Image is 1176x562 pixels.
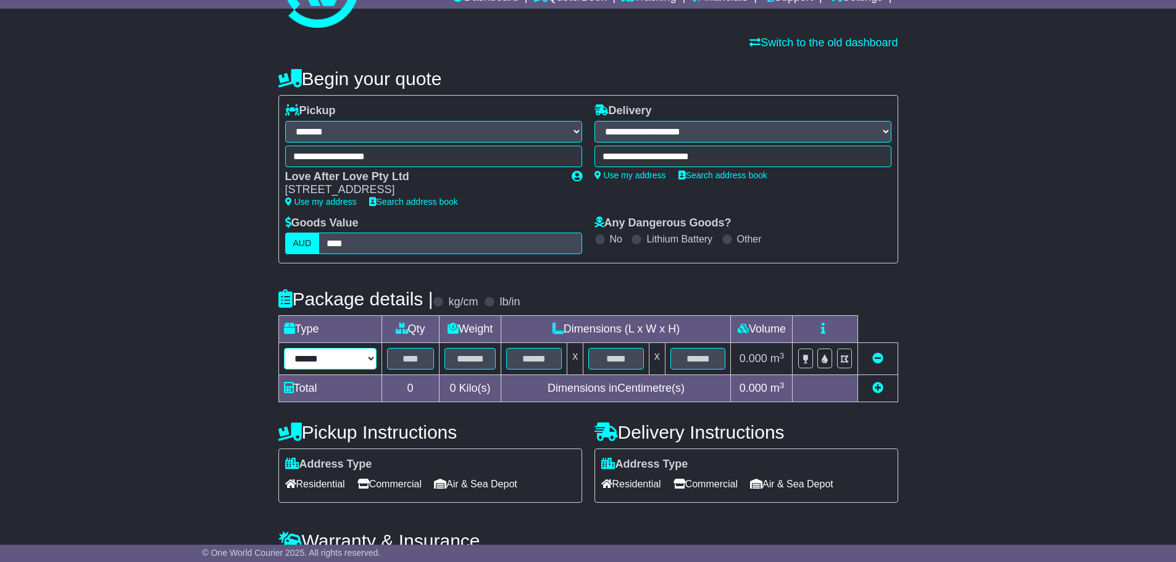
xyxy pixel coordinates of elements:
span: Air & Sea Depot [750,474,833,494]
span: m [770,382,785,394]
a: Use my address [594,170,666,180]
label: Pickup [285,104,336,118]
td: Volume [731,316,793,343]
label: Any Dangerous Goods? [594,217,732,230]
label: AUD [285,233,320,254]
td: Dimensions (L x W x H) [501,316,731,343]
td: Qty [382,316,439,343]
td: Dimensions in Centimetre(s) [501,375,731,402]
h4: Package details | [278,289,433,309]
label: Goods Value [285,217,359,230]
td: Kilo(s) [439,375,501,402]
a: Add new item [872,382,883,394]
h4: Begin your quote [278,68,898,89]
label: Other [737,233,762,245]
a: Use my address [285,197,357,207]
span: 0 [449,382,456,394]
label: Address Type [285,458,372,471]
label: Delivery [594,104,652,118]
span: © One World Courier 2025. All rights reserved. [202,548,381,558]
td: 0 [382,375,439,402]
sup: 3 [780,351,785,360]
td: x [567,343,583,375]
td: x [649,343,665,375]
div: [STREET_ADDRESS] [285,183,559,197]
label: No [610,233,622,245]
label: lb/in [499,295,520,309]
td: Type [278,316,382,343]
label: Lithium Battery [646,233,712,245]
span: Residential [285,474,345,494]
span: Commercial [673,474,738,494]
span: 0.000 [740,352,767,365]
span: Air & Sea Depot [434,474,517,494]
h4: Warranty & Insurance [278,531,898,551]
a: Search address book [678,170,767,180]
h4: Delivery Instructions [594,422,898,442]
span: m [770,352,785,365]
span: Commercial [357,474,422,494]
label: Address Type [601,458,688,471]
div: Love After Love Pty Ltd [285,170,559,184]
label: kg/cm [448,295,478,309]
td: Weight [439,316,501,343]
span: 0.000 [740,382,767,394]
span: Residential [601,474,661,494]
sup: 3 [780,381,785,390]
td: Total [278,375,382,402]
a: Search address book [369,197,458,207]
a: Switch to the old dashboard [749,36,898,49]
h4: Pickup Instructions [278,422,582,442]
a: Remove this item [872,352,883,365]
